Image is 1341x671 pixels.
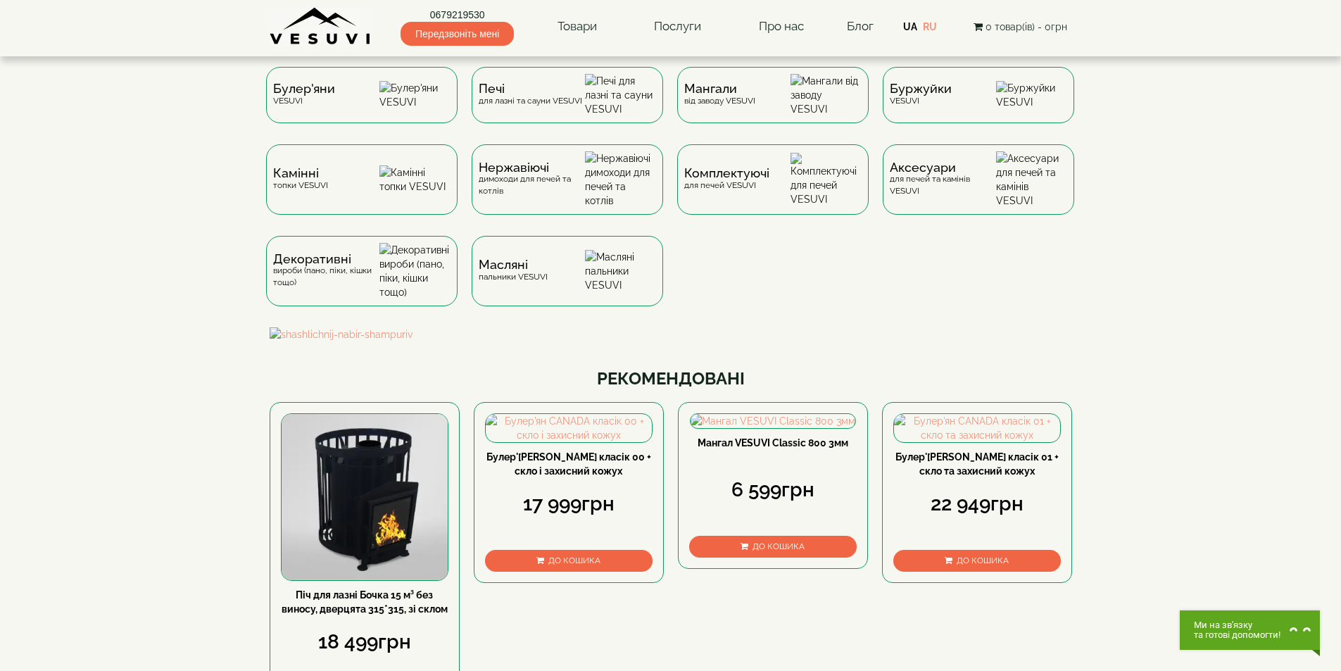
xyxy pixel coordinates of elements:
[548,556,600,565] span: До кошика
[273,253,379,265] span: Декоративні
[689,476,857,504] div: 6 599грн
[890,162,996,197] div: для печей та камінів VESUVI
[698,437,848,449] a: Мангал VESUVI Classic 800 3мм
[585,151,656,208] img: Нержавіючі димоходи для печей та котлів
[903,21,917,32] a: UA
[691,414,855,428] img: Мангал VESUVI Classic 800 3мм
[273,83,335,106] div: VESUVI
[890,162,996,173] span: Аксесуари
[957,556,1009,565] span: До кошика
[485,550,653,572] button: До кошика
[585,74,656,116] img: Печі для лазні та сауни VESUVI
[893,490,1061,518] div: 22 949грн
[479,259,548,270] span: Масляні
[273,168,328,191] div: топки VESUVI
[465,236,670,327] a: Масляніпальники VESUVI Масляні пальники VESUVI
[684,168,769,179] span: Комплектуючі
[270,7,372,46] img: Завод VESUVI
[273,168,328,179] span: Камінні
[753,541,805,551] span: До кошика
[684,168,769,191] div: для печей VESUVI
[894,414,1060,442] img: Булер'ян CANADA класік 01 + скло та захисний кожух
[465,67,670,144] a: Печідля лазні та сауни VESUVI Печі для лазні та сауни VESUVI
[791,74,862,116] img: Мангали від заводу VESUVI
[876,67,1081,144] a: БуржуйкиVESUVI Буржуйки VESUVI
[585,250,656,292] img: Масляні пальники VESUVI
[689,536,857,558] button: До кошика
[684,83,755,106] div: від заводу VESUVI
[847,19,874,33] a: Блог
[273,83,335,94] span: Булер'яни
[986,21,1067,32] span: 0 товар(ів) - 0грн
[684,83,755,94] span: Мангали
[479,259,548,282] div: пальники VESUVI
[543,11,611,43] a: Товари
[486,414,652,442] img: Булер'ян CANADA класік 00 + скло і захисний кожух
[485,490,653,518] div: 17 999грн
[791,153,862,206] img: Комплектуючі для печей VESUVI
[670,144,876,236] a: Комплектуючідля печей VESUVI Комплектуючі для печей VESUVI
[259,236,465,327] a: Декоративнівироби (пано, піки, кішки тощо) Декоративні вироби (пано, піки, кішки тощо)
[401,22,514,46] span: Передзвоніть мені
[379,243,451,299] img: Декоративні вироби (пано, піки, кішки тощо)
[270,327,1072,341] img: shashlichnij-nabir-shampuriv
[479,162,585,197] div: димоходи для печей та котлів
[1194,630,1280,640] span: та готові допомогти!
[479,83,582,106] div: для лазні та сауни VESUVI
[379,165,451,194] img: Камінні топки VESUVI
[282,414,448,580] img: Піч для лазні Бочка 15 м³ без виносу, дверцята 315*315, зі склом
[923,21,937,32] a: RU
[1194,620,1280,630] span: Ми на зв'язку
[379,81,451,109] img: Булер'яни VESUVI
[486,451,651,477] a: Булер'[PERSON_NAME] класік 00 + скло і захисний кожух
[890,83,952,106] div: VESUVI
[895,451,1059,477] a: Булер'[PERSON_NAME] класік 01 + скло та захисний кожух
[479,162,585,173] span: Нержавіючі
[465,144,670,236] a: Нержавіючідимоходи для печей та котлів Нержавіючі димоходи для печей та котлів
[401,8,514,22] a: 0679219530
[996,151,1067,208] img: Аксесуари для печей та камінів VESUVI
[890,83,952,94] span: Буржуйки
[282,589,448,615] a: Піч для лазні Бочка 15 м³ без виносу, дверцята 315*315, зі склом
[259,67,465,144] a: Булер'яниVESUVI Булер'яни VESUVI
[893,550,1061,572] button: До кошика
[259,144,465,236] a: Каміннітопки VESUVI Камінні топки VESUVI
[670,67,876,144] a: Мангаливід заводу VESUVI Мангали від заводу VESUVI
[969,19,1071,35] button: 0 товар(ів) - 0грн
[876,144,1081,236] a: Аксесуаридля печей та камінів VESUVI Аксесуари для печей та камінів VESUVI
[745,11,818,43] a: Про нас
[640,11,715,43] a: Послуги
[479,83,582,94] span: Печі
[273,253,379,289] div: вироби (пано, піки, кішки тощо)
[1180,610,1320,650] button: Chat button
[281,628,448,656] div: 18 499грн
[996,81,1067,109] img: Буржуйки VESUVI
